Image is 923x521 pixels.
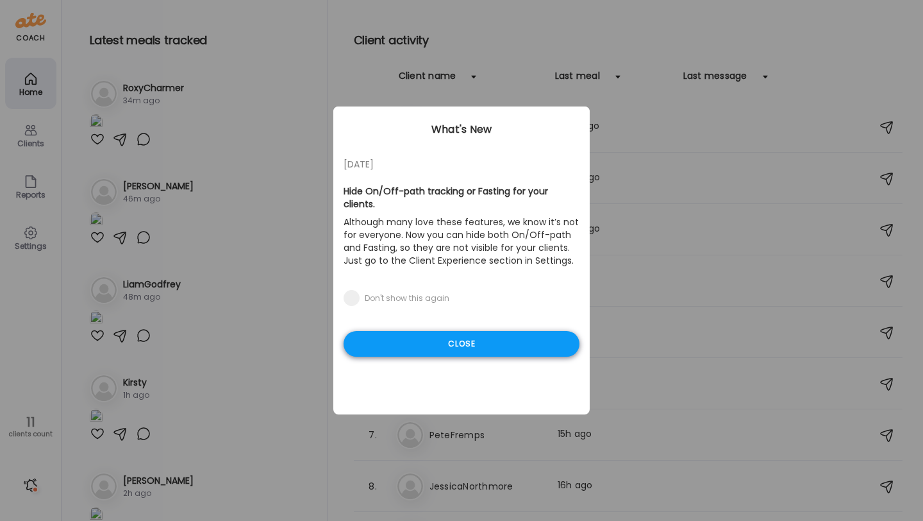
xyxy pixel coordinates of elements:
[344,213,579,269] p: Although many love these features, we know it’s not for everyone. Now you can hide both On/Off-pa...
[365,293,449,303] div: Don't show this again
[344,185,548,210] b: Hide On/Off-path tracking or Fasting for your clients.
[344,157,579,172] div: [DATE]
[344,331,579,357] div: Close
[333,122,590,137] div: What's New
